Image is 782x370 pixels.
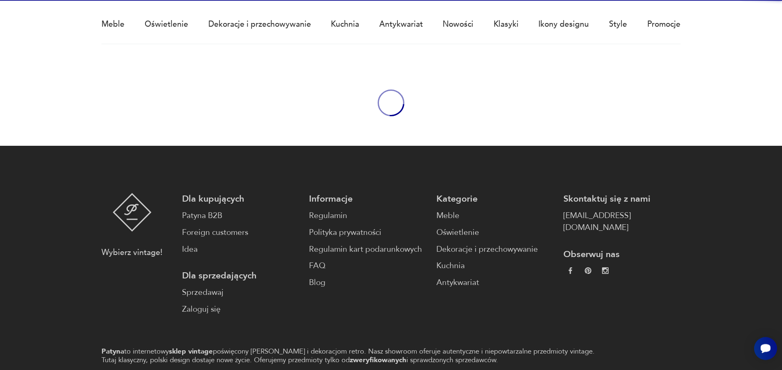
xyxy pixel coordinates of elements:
[538,5,589,43] a: Ikony designu
[647,5,681,43] a: Promocje
[309,193,426,205] p: Informacje
[101,5,125,43] a: Meble
[182,244,299,255] a: Idea
[101,347,124,356] strong: Patyna
[563,248,681,260] p: Obserwuj nas
[309,210,426,222] a: Regulamin
[309,244,426,255] a: Regulamin kart podarunkowych
[208,5,311,43] a: Dekoracje i przechowywanie
[113,193,152,232] img: Patyna - sklep z meblami i dekoracjami vintage
[754,337,777,360] iframe: Smartsupp widget button
[436,277,554,289] a: Antykwariat
[350,355,406,365] strong: zweryfikowanych
[101,247,162,259] p: Wybierz vintage!
[309,227,426,239] a: Polityka prywatności
[567,267,574,274] img: da9060093f698e4c3cedc1453eec5031.webp
[379,5,423,43] a: Antykwariat
[169,347,213,356] strong: sklep vintage
[436,193,554,205] p: Kategorie
[309,260,426,272] a: FAQ
[436,244,554,255] a: Dekoracje i przechowywanie
[182,270,299,282] p: Dla sprzedających
[494,5,519,43] a: Klasyki
[182,287,299,299] a: Sprzedawaj
[602,267,609,274] img: c2fd9cf7f39615d9d6839a72ae8e59e5.webp
[101,347,606,365] p: to internetowy poświęcony [PERSON_NAME] i dekoracjom retro. Nasz showroom oferuje autentyczne i n...
[563,193,681,205] p: Skontaktuj się z nami
[182,210,299,222] a: Patyna B2B
[182,303,299,315] a: Zaloguj się
[436,210,554,222] a: Meble
[436,260,554,272] a: Kuchnia
[145,5,188,43] a: Oświetlenie
[436,227,554,239] a: Oświetlenie
[182,193,299,205] p: Dla kupujących
[309,277,426,289] a: Blog
[563,210,681,234] a: [EMAIL_ADDRESS][DOMAIN_NAME]
[609,5,627,43] a: Style
[443,5,473,43] a: Nowości
[585,267,591,274] img: 37d27d81a828e637adc9f9cb2e3d3a8a.webp
[331,5,359,43] a: Kuchnia
[182,227,299,239] a: Foreign customers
